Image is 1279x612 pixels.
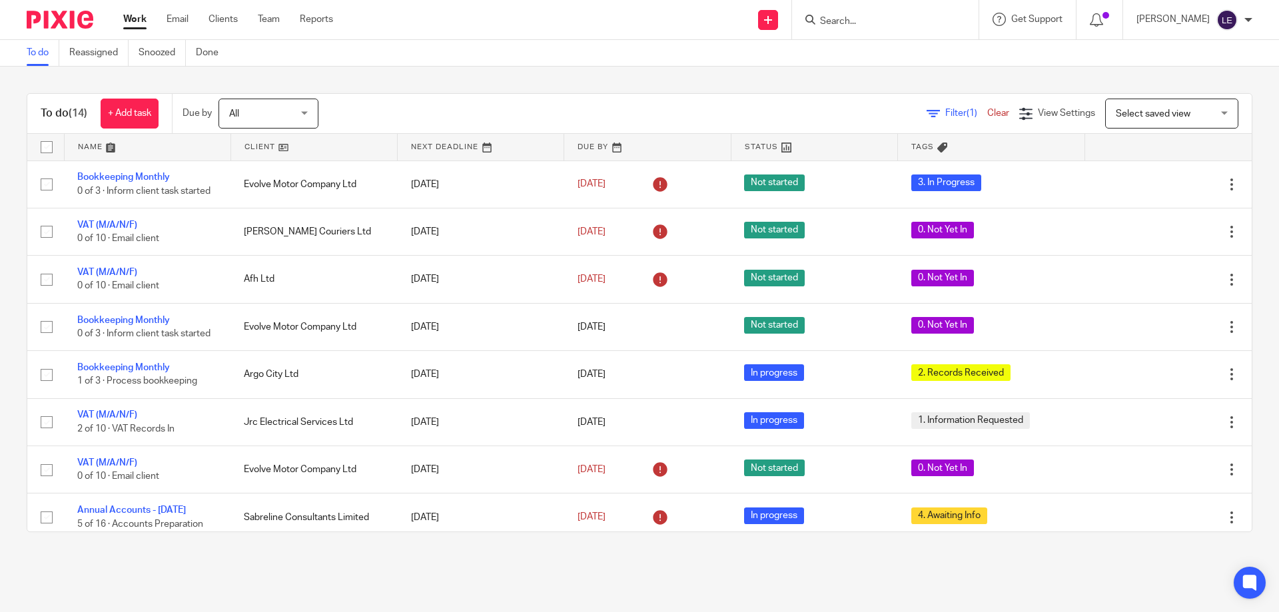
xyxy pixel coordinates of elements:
span: In progress [744,364,804,381]
p: [PERSON_NAME] [1136,13,1210,26]
span: All [229,109,239,119]
a: VAT (M/A/N/F) [77,410,137,420]
span: Not started [744,270,805,286]
span: 1 of 3 · Process bookkeeping [77,377,197,386]
span: [DATE] [578,370,606,379]
span: 0. Not Yet In [911,222,974,238]
span: In progress [744,507,804,524]
a: Annual Accounts - [DATE] [77,505,186,515]
span: 0. Not Yet In [911,317,974,334]
a: Clear [987,109,1009,118]
span: 0 of 10 · Email client [77,282,159,291]
span: 0. Not Yet In [911,459,974,476]
td: Evolve Motor Company Ltd [230,303,397,350]
a: Bookkeeping Monthly [77,363,170,372]
td: Jrc Electrical Services Ltd [230,398,397,446]
td: Evolve Motor Company Ltd [230,446,397,493]
a: VAT (M/A/N/F) [77,268,137,277]
h1: To do [41,107,87,121]
input: Search [819,16,939,28]
a: VAT (M/A/N/F) [77,220,137,230]
span: 0 of 10 · Email client [77,471,159,481]
td: Evolve Motor Company Ltd [230,160,397,208]
a: Work [123,13,147,26]
img: svg%3E [1216,9,1238,31]
a: VAT (M/A/N/F) [77,458,137,467]
td: [DATE] [398,256,564,303]
span: [DATE] [578,322,606,332]
span: 5 of 16 · Accounts Preparation [77,519,203,529]
span: Select saved view [1116,109,1190,119]
td: Argo City Ltd [230,351,397,398]
p: Due by [183,107,212,120]
a: Clients [209,13,238,26]
span: 4. Awaiting Info [911,507,987,524]
img: Pixie [27,11,93,29]
span: View Settings [1038,109,1095,118]
a: Team [258,13,280,26]
span: 0 of 10 · Email client [77,234,159,243]
span: [DATE] [578,512,606,521]
td: Sabreline Consultants Limited [230,493,397,541]
td: Afh Ltd [230,256,397,303]
td: [DATE] [398,351,564,398]
td: [DATE] [398,398,564,446]
span: 2. Records Received [911,364,1011,381]
span: 3. In Progress [911,174,981,191]
span: 0 of 3 · Inform client task started [77,329,211,338]
a: To do [27,40,59,66]
span: 0. Not Yet In [911,270,974,286]
span: Not started [744,459,805,476]
span: In progress [744,412,804,429]
span: 2 of 10 · VAT Records In [77,424,175,434]
span: Filter [945,109,987,118]
span: [DATE] [578,180,606,189]
span: [DATE] [578,274,606,284]
span: 1. Information Requested [911,412,1030,429]
td: [DATE] [398,446,564,493]
span: [DATE] [578,227,606,236]
td: [DATE] [398,208,564,255]
a: + Add task [101,99,159,129]
span: Tags [911,143,934,151]
td: [DATE] [398,493,564,541]
span: [DATE] [578,465,606,474]
td: [DATE] [398,303,564,350]
a: Reports [300,13,333,26]
a: Bookkeeping Monthly [77,172,170,182]
a: Snoozed [139,40,186,66]
span: 0 of 3 · Inform client task started [77,186,211,196]
a: Email [167,13,189,26]
span: Not started [744,222,805,238]
span: (14) [69,108,87,119]
a: Reassigned [69,40,129,66]
a: Bookkeeping Monthly [77,316,170,325]
span: (1) [967,109,977,118]
span: Not started [744,174,805,191]
span: Get Support [1011,15,1063,24]
span: [DATE] [578,418,606,427]
td: [PERSON_NAME] Couriers Ltd [230,208,397,255]
span: Not started [744,317,805,334]
td: [DATE] [398,160,564,208]
a: Done [196,40,228,66]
